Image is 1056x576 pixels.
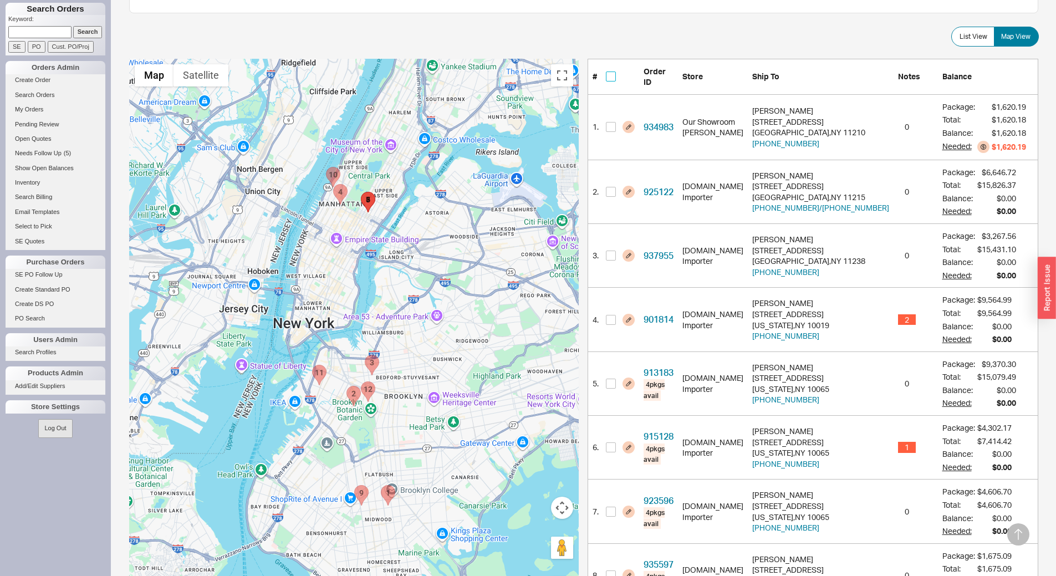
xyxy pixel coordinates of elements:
div: Needed: [942,141,975,153]
a: 913183 [644,367,674,378]
div: Balance: [942,257,975,268]
div: [DOMAIN_NAME] [682,564,743,575]
div: $0.00 [992,321,1012,332]
div: 2 . [588,160,601,224]
span: 4 pkgs avail [644,444,665,465]
div: $9,564.99 [977,308,1012,319]
a: SE PO Follow Up [6,269,105,281]
div: $4,606.70 [977,499,1012,511]
div: $0.00 [997,397,1016,409]
div: [DOMAIN_NAME] [682,373,743,384]
div: $15,826.37 [977,180,1016,191]
div: $0.00 [992,334,1012,345]
div: $6,646.72 [982,167,1016,178]
div: 901814 - 25 Columbus Circle [333,184,348,205]
div: Importer [682,256,743,267]
a: 923596 [644,495,674,506]
div: $1,620.19 [992,141,1026,152]
a: 934983 [644,121,674,132]
div: [PERSON_NAME] [752,554,829,565]
span: Map View [1001,32,1031,41]
div: Total: [942,180,975,191]
a: 925122 [644,186,674,197]
div: $0.00 [992,526,1012,537]
div: Package: [942,231,975,242]
div: $1,620.18 [992,128,1026,139]
div: $0.00 [992,448,1012,460]
a: Add/Edit Suppliers [6,380,105,392]
div: $7,414.42 [977,436,1012,447]
span: 0 [898,250,916,261]
div: 3 . [588,224,601,288]
div: [PERSON_NAME] [752,170,889,181]
div: Package: [942,422,975,434]
div: 934983 - 960 E. 23rd Street [381,485,395,506]
div: 846812 - 167 UNDERHILL AVE [361,381,375,402]
div: $0.00 [997,206,1016,217]
div: 7 . [588,480,601,543]
div: $3,267.56 [982,231,1016,242]
div: [PERSON_NAME] [752,490,829,501]
div: Needed: [942,206,975,217]
div: Package: [942,550,975,562]
span: Needs Follow Up [15,150,62,156]
div: Needed: [942,270,975,281]
div: Store [678,59,748,95]
p: Keyword: [8,15,105,26]
a: Pending Review [6,119,105,130]
div: Total: [942,114,975,125]
span: 0 [898,121,916,132]
input: Cust. PO/Proj [48,41,94,53]
div: 4 . [588,288,601,351]
div: $1,620.19 [992,101,1026,113]
a: Select to Pick [6,221,105,232]
div: [DOMAIN_NAME] [682,309,743,320]
span: 0 [898,186,916,197]
div: Order ID [639,59,678,95]
span: 2 [898,314,916,325]
a: Open Quotes [6,133,105,145]
a: Create Standard PO [6,284,105,295]
input: Search [73,26,103,38]
span: ( 5 ) [64,150,71,156]
button: Show satellite imagery [174,64,228,86]
div: $4,302.17 [977,422,1012,434]
div: $0.00 [997,193,1016,204]
div: $0.00 [997,385,1016,396]
div: Notes [894,59,938,95]
div: [PERSON_NAME] [752,105,865,116]
div: Total: [942,244,975,255]
div: 879427 - 881 OCEAN PKWY [354,485,369,506]
span: 0 [898,506,916,517]
div: $0.00 [992,462,1012,473]
div: Balance: [942,448,975,460]
div: Total: [942,563,975,574]
div: $0.00 [992,513,1012,524]
span: 4 pkgs avail [644,379,665,401]
div: Balance: [942,513,975,524]
a: Needs Follow Up(5) [6,147,105,159]
div: Package: [942,486,975,497]
button: [PHONE_NUMBER] [752,458,819,470]
div: Total: [942,499,975,511]
button: [PHONE_NUMBER] [752,522,819,533]
a: SE Quotes [6,236,105,247]
a: 915128 [644,431,674,442]
div: Importer [682,447,743,458]
div: [STREET_ADDRESS] [GEOGRAPHIC_DATA] , NY 11238 [752,234,865,277]
div: 801976 - 277 SACKETT ST [312,365,327,385]
h1: Search Orders [6,3,105,15]
div: Needed: [942,334,975,345]
div: 935597 - 139 East 63rd Street [361,192,375,212]
span: 0 [898,378,916,389]
a: Inventory [6,177,105,188]
div: 925122 - 841 President Street [346,386,361,406]
div: Balance: [942,128,975,139]
span: 4 pkgs avail [644,507,665,529]
a: Create Order [6,74,105,86]
div: Importer [682,320,743,331]
div: Users Admin [6,333,105,346]
div: [PERSON_NAME] [752,426,829,437]
div: Products Admin [6,366,105,380]
div: [STREET_ADDRESS] [GEOGRAPHIC_DATA] , NY 11215 [752,170,889,213]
